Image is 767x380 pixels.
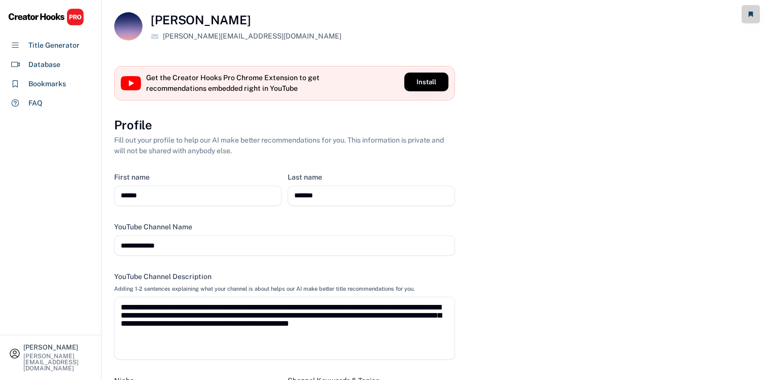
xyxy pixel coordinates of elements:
button: Install [404,73,448,91]
div: Last name [288,172,322,182]
div: Get the Creator Hooks Pro Chrome Extension to get recommendations embedded right in YouTube [146,73,324,94]
div: Title Generator [28,40,80,51]
div: [PERSON_NAME][EMAIL_ADDRESS][DOMAIN_NAME] [163,31,341,42]
img: YouTube%20full-color%20icon%202017.svg [121,76,141,90]
div: FAQ [28,98,43,109]
div: YouTube Channel Name [114,222,192,231]
div: [PERSON_NAME][EMAIL_ADDRESS][DOMAIN_NAME] [23,353,92,371]
img: pexels-photo-3970396.jpeg [114,12,143,41]
div: [PERSON_NAME] [23,344,92,351]
div: YouTube Channel Description [114,272,212,281]
img: CHPRO%20Logo.svg [8,8,84,26]
h3: Profile [114,117,152,134]
div: Fill out your profile to help our AI make better recommendations for you. This information is pri... [114,135,455,156]
div: First name [114,172,150,182]
div: Bookmarks [28,79,66,89]
div: Database [28,59,60,70]
div: Adding 1-2 sentences explaining what your channel is about helps our AI make better title recomme... [114,285,414,292]
h4: [PERSON_NAME] [151,12,251,28]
